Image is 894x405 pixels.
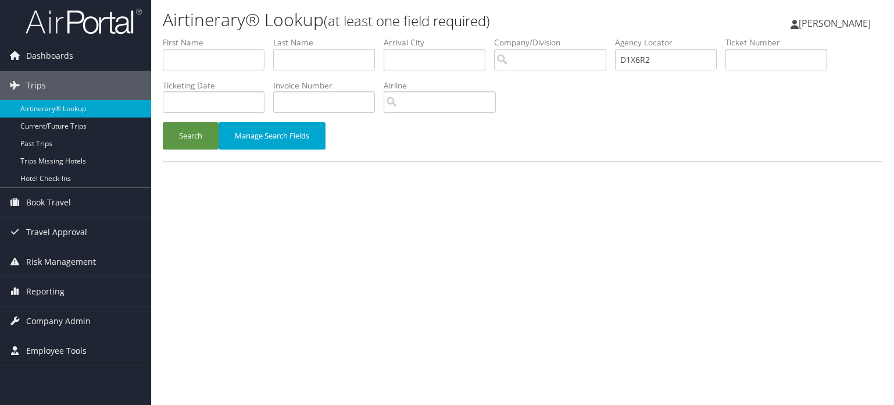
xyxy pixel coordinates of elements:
span: Company Admin [26,307,91,336]
label: Airline [384,80,505,91]
img: airportal-logo.png [26,8,142,35]
label: Agency Locator [615,37,725,48]
button: Manage Search Fields [219,122,326,150]
label: Arrival City [384,37,494,48]
label: Invoice Number [273,80,384,91]
span: Employee Tools [26,336,87,365]
span: Risk Management [26,247,96,276]
label: Last Name [273,37,384,48]
span: Trips [26,71,46,100]
label: Company/Division [494,37,615,48]
label: Ticketing Date [163,80,273,91]
small: (at least one field required) [324,11,490,30]
button: Search [163,122,219,150]
span: Reporting [26,277,65,306]
span: Dashboards [26,41,73,70]
a: [PERSON_NAME] [791,6,882,41]
span: Book Travel [26,188,71,217]
label: First Name [163,37,273,48]
label: Ticket Number [725,37,836,48]
span: [PERSON_NAME] [799,17,871,30]
span: Travel Approval [26,218,87,247]
h1: Airtinerary® Lookup [163,8,642,32]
